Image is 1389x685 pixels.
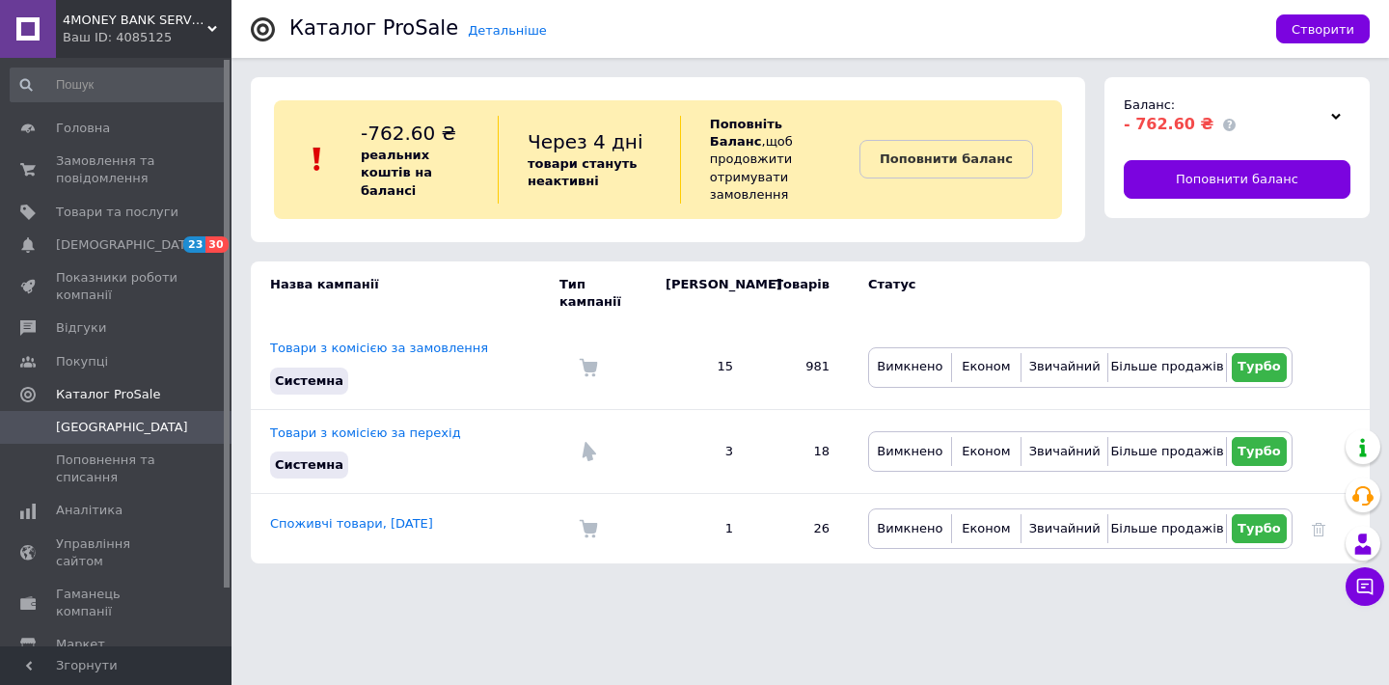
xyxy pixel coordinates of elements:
[874,514,946,543] button: Вимкнено
[559,261,646,325] td: Тип кампанії
[752,494,849,564] td: 26
[270,425,461,440] a: Товари з комісією за перехід
[528,130,643,153] span: Через 4 дні
[962,444,1010,458] span: Економ
[752,261,849,325] td: Товарів
[361,148,432,197] b: реальних коштів на балансі
[270,341,488,355] a: Товари з комісією за замовлення
[877,521,942,535] span: Вимкнено
[859,140,1033,178] a: Поповнити баланс
[1276,14,1370,43] button: Створити
[962,359,1010,373] span: Економ
[56,319,106,337] span: Відгуки
[56,120,110,137] span: Головна
[1232,353,1287,382] button: Турбо
[579,519,598,538] img: Комісія за замовлення
[1124,115,1213,133] span: - 762.60 ₴
[579,442,598,461] img: Комісія за перехід
[1029,444,1101,458] span: Звичайний
[1238,521,1281,535] span: Турбо
[56,419,188,436] span: [GEOGRAPHIC_DATA]
[1110,359,1223,373] span: Більше продажів
[63,29,231,46] div: Ваш ID: 4085125
[361,122,456,145] span: -762.60 ₴
[1029,521,1101,535] span: Звичайний
[468,23,547,38] a: Детальніше
[528,156,638,188] b: товари стануть неактивні
[646,409,752,493] td: 3
[877,444,942,458] span: Вимкнено
[1292,22,1354,37] span: Створити
[1026,353,1103,382] button: Звичайний
[1176,171,1298,188] span: Поповнити баланс
[183,236,205,253] span: 23
[251,261,559,325] td: Назва кампанії
[303,145,332,174] img: :exclamation:
[205,236,228,253] span: 30
[710,117,782,149] b: Поповніть Баланс
[646,325,752,409] td: 15
[1232,514,1287,543] button: Турбо
[56,535,178,570] span: Управління сайтом
[1312,521,1325,535] a: Видалити
[957,514,1016,543] button: Економ
[56,353,108,370] span: Покупці
[56,386,160,403] span: Каталог ProSale
[1029,359,1101,373] span: Звичайний
[1232,437,1287,466] button: Турбо
[289,18,458,39] div: Каталог ProSale
[874,437,946,466] button: Вимкнено
[646,261,752,325] td: [PERSON_NAME]
[56,152,178,187] span: Замовлення та повідомлення
[849,261,1293,325] td: Статус
[56,636,105,653] span: Маркет
[56,204,178,221] span: Товари та послуги
[275,373,343,388] span: Системна
[880,151,1013,166] b: Поповнити баланс
[56,586,178,620] span: Гаманець компанії
[10,68,228,102] input: Пошук
[275,457,343,472] span: Системна
[957,353,1016,382] button: Економ
[646,494,752,564] td: 1
[56,452,178,486] span: Поповнення та списання
[874,353,946,382] button: Вимкнено
[1026,514,1103,543] button: Звичайний
[680,116,859,204] div: , щоб продовжити отримувати замовлення
[1238,359,1281,373] span: Турбо
[962,521,1010,535] span: Економ
[1113,353,1220,382] button: Більше продажів
[752,409,849,493] td: 18
[1110,444,1223,458] span: Більше продажів
[752,325,849,409] td: 981
[1113,437,1220,466] button: Більше продажів
[1238,444,1281,458] span: Турбо
[1124,160,1350,199] a: Поповнити баланс
[56,269,178,304] span: Показники роботи компанії
[270,516,433,531] a: Споживчі товари, [DATE]
[63,12,207,29] span: 4MONEY BANK SERVICE
[1110,521,1223,535] span: Більше продажів
[579,358,598,377] img: Комісія за замовлення
[1113,514,1220,543] button: Більше продажів
[1124,97,1175,112] span: Баланс:
[1026,437,1103,466] button: Звичайний
[56,236,199,254] span: [DEMOGRAPHIC_DATA]
[1346,567,1384,606] button: Чат з покупцем
[877,359,942,373] span: Вимкнено
[56,502,123,519] span: Аналітика
[957,437,1016,466] button: Економ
